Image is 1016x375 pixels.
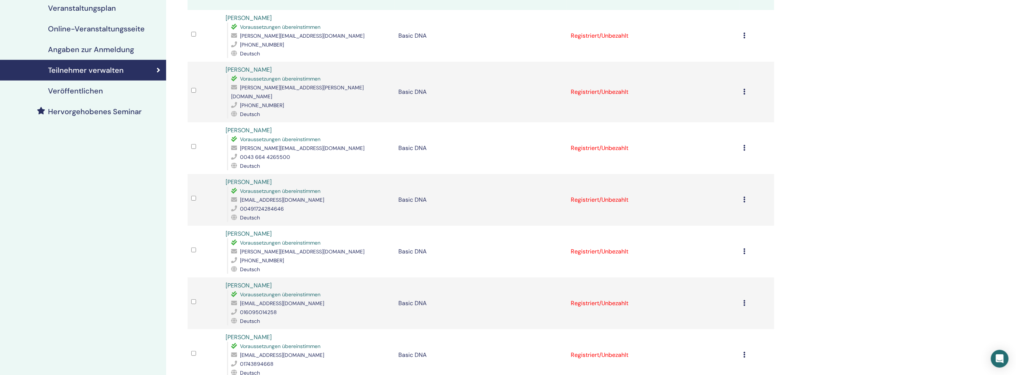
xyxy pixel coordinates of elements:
h4: Angaben zur Anmeldung [48,45,134,54]
span: Voraussetzungen übereinstimmen [240,291,320,298]
span: Voraussetzungen übereinstimmen [240,24,320,30]
span: Voraussetzungen übereinstimmen [240,136,320,143]
span: [PERSON_NAME][EMAIL_ADDRESS][PERSON_NAME][DOMAIN_NAME] [231,84,364,100]
h4: Veröffentlichen [48,86,103,95]
td: Basic DNA [395,174,567,226]
a: [PERSON_NAME] [226,14,272,22]
h4: Hervorgehobenes Seminar [48,107,142,116]
span: Deutsch [240,50,260,57]
span: 016095014258 [240,309,277,316]
td: Basic DNA [395,10,567,62]
span: Voraussetzungen übereinstimmen [240,75,320,82]
span: [EMAIL_ADDRESS][DOMAIN_NAME] [240,197,324,203]
td: Basic DNA [395,277,567,329]
span: Deutsch [240,163,260,169]
td: Basic DNA [395,226,567,277]
span: [PERSON_NAME][EMAIL_ADDRESS][DOMAIN_NAME] [240,145,364,151]
span: [PHONE_NUMBER] [240,257,284,264]
h4: Teilnehmer verwalten [48,66,124,75]
a: [PERSON_NAME] [226,126,272,134]
span: Deutsch [240,111,260,117]
span: 0043 664 4265500 [240,154,290,160]
span: Deutsch [240,266,260,273]
div: Open Intercom Messenger [991,350,1009,368]
span: [PERSON_NAME][EMAIL_ADDRESS][DOMAIN_NAME] [240,248,364,255]
span: 01743894668 [240,361,274,367]
span: Voraussetzungen übereinstimmen [240,343,320,350]
a: [PERSON_NAME] [226,282,272,289]
span: [PHONE_NUMBER] [240,41,284,48]
span: Deutsch [240,318,260,324]
span: Voraussetzungen übereinstimmen [240,239,320,246]
span: 00491724284646 [240,205,284,212]
span: [PERSON_NAME][EMAIL_ADDRESS][DOMAIN_NAME] [240,33,364,39]
h4: Online-Veranstaltungsseite [48,24,145,33]
span: Voraussetzungen übereinstimmen [240,188,320,194]
span: Deutsch [240,214,260,221]
span: [PHONE_NUMBER] [240,102,284,109]
a: [PERSON_NAME] [226,178,272,186]
a: [PERSON_NAME] [226,230,272,238]
td: Basic DNA [395,122,567,174]
h4: Veranstaltungsplan [48,4,116,13]
a: [PERSON_NAME] [226,333,272,341]
span: [EMAIL_ADDRESS][DOMAIN_NAME] [240,300,324,307]
a: [PERSON_NAME] [226,66,272,74]
td: Basic DNA [395,62,567,122]
span: [EMAIL_ADDRESS][DOMAIN_NAME] [240,352,324,358]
